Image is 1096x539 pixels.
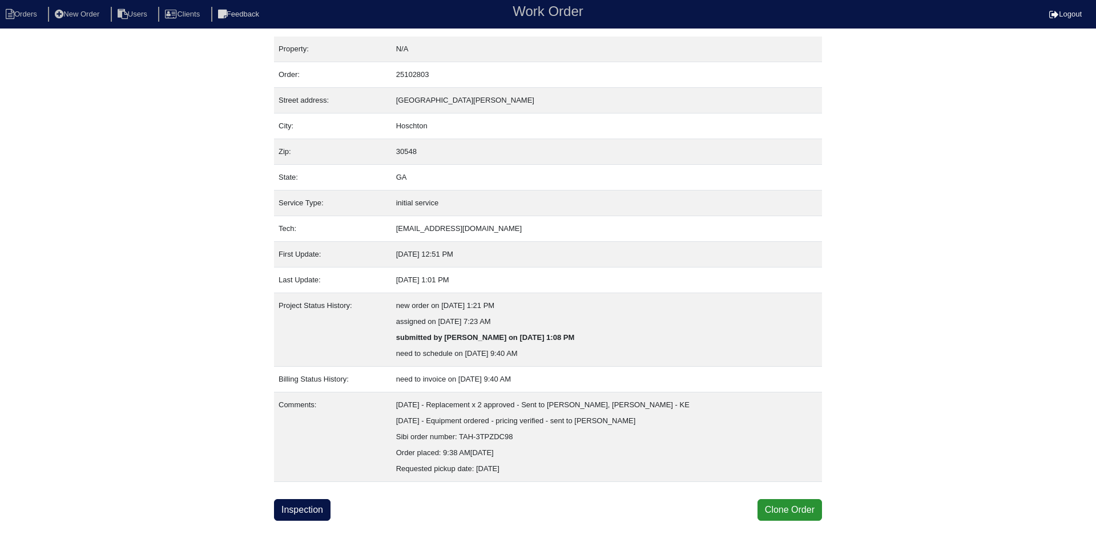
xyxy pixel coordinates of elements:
[274,191,392,216] td: Service Type:
[48,10,108,18] a: New Order
[274,37,392,62] td: Property:
[158,7,209,22] li: Clients
[392,88,822,114] td: [GEOGRAPHIC_DATA][PERSON_NAME]
[392,165,822,191] td: GA
[396,298,817,314] div: new order on [DATE] 1:21 PM
[1049,10,1082,18] a: Logout
[48,7,108,22] li: New Order
[392,37,822,62] td: N/A
[274,242,392,268] td: First Update:
[396,314,817,330] div: assigned on [DATE] 7:23 AM
[158,10,209,18] a: Clients
[392,268,822,293] td: [DATE] 1:01 PM
[396,346,817,362] div: need to schedule on [DATE] 9:40 AM
[274,139,392,165] td: Zip:
[274,499,331,521] a: Inspection
[392,191,822,216] td: initial service
[111,7,156,22] li: Users
[274,88,392,114] td: Street address:
[392,114,822,139] td: Hoschton
[392,242,822,268] td: [DATE] 12:51 PM
[274,114,392,139] td: City:
[396,330,817,346] div: submitted by [PERSON_NAME] on [DATE] 1:08 PM
[757,499,822,521] button: Clone Order
[274,293,392,367] td: Project Status History:
[274,268,392,293] td: Last Update:
[392,216,822,242] td: [EMAIL_ADDRESS][DOMAIN_NAME]
[392,139,822,165] td: 30548
[211,7,268,22] li: Feedback
[274,216,392,242] td: Tech:
[392,392,822,482] td: [DATE] - Replacement x 2 approved - Sent to [PERSON_NAME], [PERSON_NAME] - KE [DATE] - Equipment ...
[111,10,156,18] a: Users
[274,367,392,392] td: Billing Status History:
[274,62,392,88] td: Order:
[274,392,392,482] td: Comments:
[392,62,822,88] td: 25102803
[274,165,392,191] td: State:
[396,371,817,387] div: need to invoice on [DATE] 9:40 AM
